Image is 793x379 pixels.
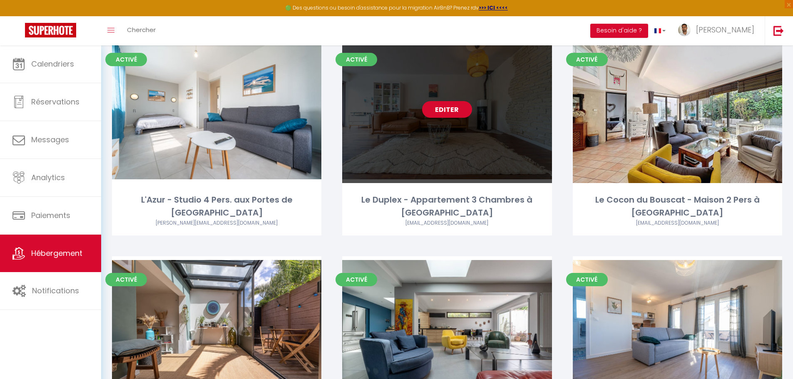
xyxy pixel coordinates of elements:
span: Activé [105,273,147,286]
span: Hébergement [31,248,82,258]
a: Chercher [121,16,162,45]
a: ... [PERSON_NAME] [672,16,765,45]
div: Airbnb [112,219,321,227]
span: [PERSON_NAME] [696,25,754,35]
div: Airbnb [573,219,782,227]
span: Activé [105,53,147,66]
button: Besoin d'aide ? [590,24,648,38]
span: Messages [31,134,69,145]
span: Réservations [31,97,80,107]
div: Le Cocon du Bouscat - Maison 2 Pers à [GEOGRAPHIC_DATA] [573,193,782,220]
span: Activé [336,273,377,286]
img: logout [773,25,784,36]
div: Le Duplex - Appartement 3 Chambres à [GEOGRAPHIC_DATA] [342,193,552,220]
span: Calendriers [31,59,74,69]
a: Editer [422,101,472,118]
span: Chercher [127,25,156,34]
img: Super Booking [25,23,76,37]
a: >>> ICI <<<< [479,4,508,11]
span: Activé [336,53,377,66]
span: Notifications [32,285,79,296]
span: Activé [566,273,608,286]
span: Paiements [31,210,70,220]
img: ... [678,24,691,36]
div: L'Azur - Studio 4 Pers. aux Portes de [GEOGRAPHIC_DATA] [112,193,321,220]
span: Activé [566,53,608,66]
span: Analytics [31,172,65,183]
div: Airbnb [342,219,552,227]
